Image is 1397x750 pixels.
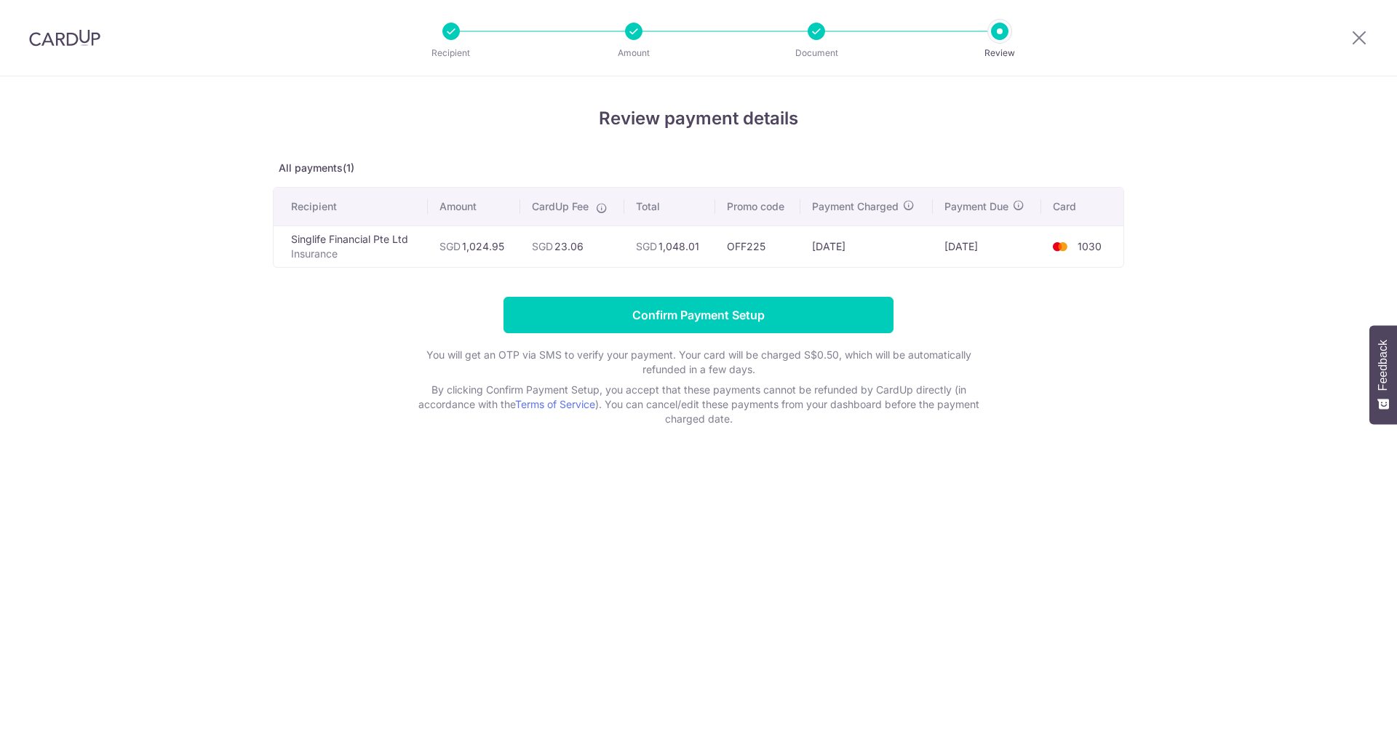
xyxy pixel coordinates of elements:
p: All payments(1) [273,161,1124,175]
p: Review [946,46,1054,60]
td: Singlife Financial Pte Ltd [274,226,428,267]
th: Promo code [715,188,800,226]
p: You will get an OTP via SMS to verify your payment. Your card will be charged S$0.50, which will ... [407,348,990,377]
h4: Review payment details [273,105,1124,132]
p: Recipient [397,46,505,60]
td: OFF225 [715,226,800,267]
p: Amount [580,46,688,60]
a: Terms of Service [515,398,595,410]
td: 23.06 [520,226,624,267]
img: <span class="translation_missing" title="translation missing: en.account_steps.new_confirm_form.b... [1046,238,1075,255]
th: Total [624,188,715,226]
iframe: Opens a widget where you can find more information [1304,706,1382,743]
p: By clicking Confirm Payment Setup, you accept that these payments cannot be refunded by CardUp di... [407,383,990,426]
input: Confirm Payment Setup [504,297,893,333]
td: [DATE] [800,226,933,267]
p: Insurance [291,247,416,261]
span: 1030 [1078,240,1102,252]
span: Feedback [1377,340,1390,391]
img: CardUp [29,29,100,47]
button: Feedback - Show survey [1369,325,1397,424]
th: Card [1041,188,1123,226]
td: 1,024.95 [428,226,520,267]
span: CardUp Fee [532,199,589,214]
p: Document [763,46,870,60]
span: SGD [636,240,657,252]
th: Recipient [274,188,428,226]
span: Payment Charged [812,199,899,214]
td: 1,048.01 [624,226,715,267]
span: Payment Due [944,199,1008,214]
th: Amount [428,188,520,226]
span: SGD [439,240,461,252]
td: [DATE] [933,226,1041,267]
span: SGD [532,240,553,252]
